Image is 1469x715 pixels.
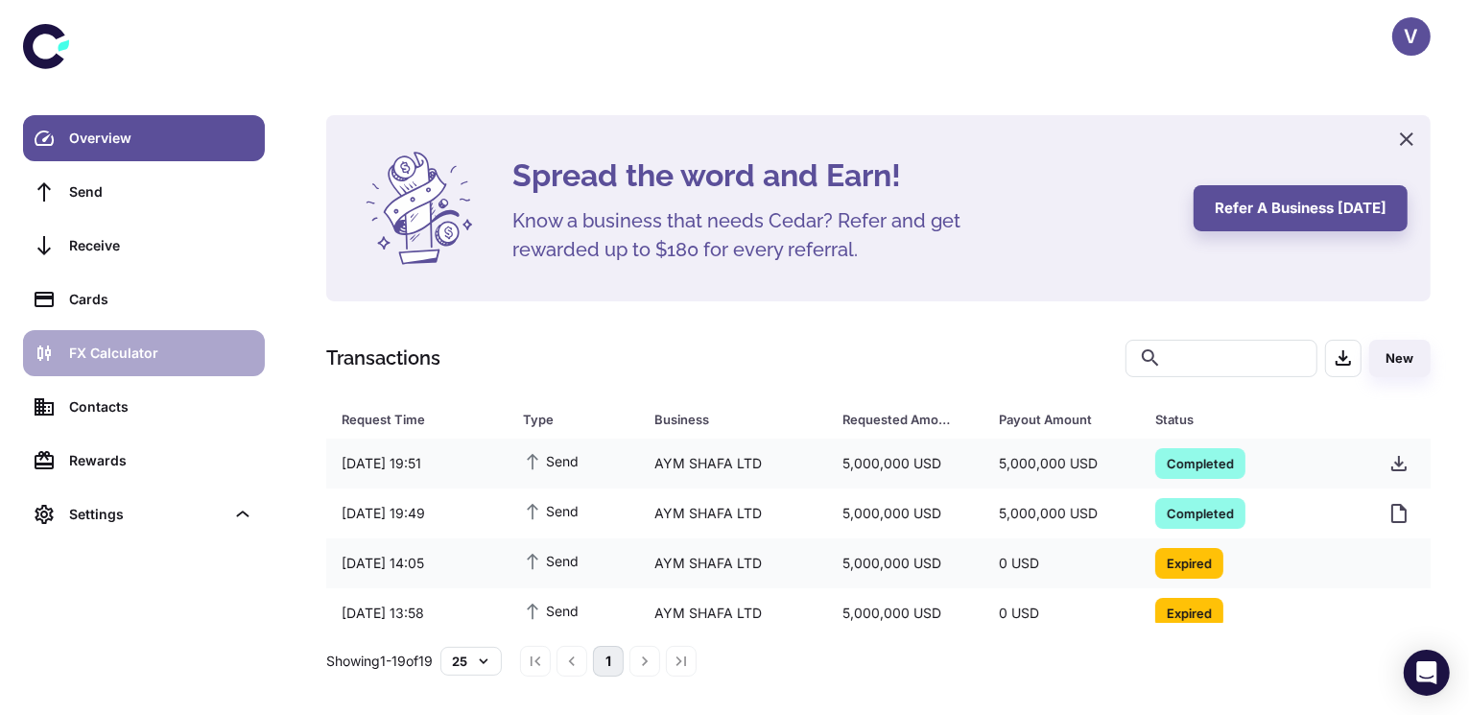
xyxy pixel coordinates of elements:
div: 5,000,000 USD [983,445,1140,482]
div: FX Calculator [69,343,253,364]
div: Open Intercom Messenger [1404,650,1450,696]
div: Receive [69,235,253,256]
a: Overview [23,115,265,161]
div: Settings [69,504,225,525]
span: Send [523,500,579,521]
a: Rewards [23,438,265,484]
div: AYM SHAFA LTD [639,545,827,582]
h4: Spread the word and Earn! [512,153,1171,199]
div: [DATE] 19:51 [326,445,508,482]
div: [DATE] 14:05 [326,545,508,582]
span: Completed [1155,453,1245,472]
div: [DATE] 19:49 [326,495,508,532]
p: Showing 1-19 of 19 [326,651,433,672]
h5: Know a business that needs Cedar? Refer and get rewarded up to $180 for every referral. [512,206,992,264]
div: 0 USD [983,545,1140,582]
div: 5,000,000 USD [827,445,983,482]
div: Contacts [69,396,253,417]
a: FX Calculator [23,330,265,376]
div: Overview [69,128,253,149]
div: Status [1155,406,1326,433]
div: Request Time [342,406,475,433]
span: Expired [1155,553,1223,572]
nav: pagination navigation [517,646,699,677]
span: Status [1155,406,1351,433]
div: Send [69,181,253,203]
span: Request Time [342,406,500,433]
div: 5,000,000 USD [827,595,983,632]
a: Send [23,169,265,215]
div: Cards [69,289,253,310]
a: Cards [23,276,265,322]
span: Send [523,600,579,621]
span: Payout Amount [999,406,1132,433]
div: 5,000,000 USD [983,495,1140,532]
a: Contacts [23,384,265,430]
div: 5,000,000 USD [827,545,983,582]
div: Payout Amount [999,406,1107,433]
div: Requested Amount [842,406,951,433]
button: 25 [440,647,502,676]
button: V [1392,17,1431,56]
span: Type [523,406,631,433]
div: Rewards [69,450,253,471]
div: 5,000,000 USD [827,495,983,532]
div: [DATE] 13:58 [326,595,508,632]
button: page 1 [593,646,624,677]
div: AYM SHAFA LTD [639,595,827,632]
span: Expired [1155,603,1223,622]
a: Receive [23,223,265,269]
span: Completed [1155,503,1245,522]
span: Requested Amount [842,406,976,433]
h1: Transactions [326,344,440,372]
button: New [1369,340,1431,377]
div: Settings [23,491,265,537]
div: Type [523,406,606,433]
button: Refer a business [DATE] [1194,185,1408,231]
div: AYM SHAFA LTD [639,445,827,482]
span: Send [523,550,579,571]
div: 0 USD [983,595,1140,632]
div: AYM SHAFA LTD [639,495,827,532]
span: Send [523,450,579,471]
